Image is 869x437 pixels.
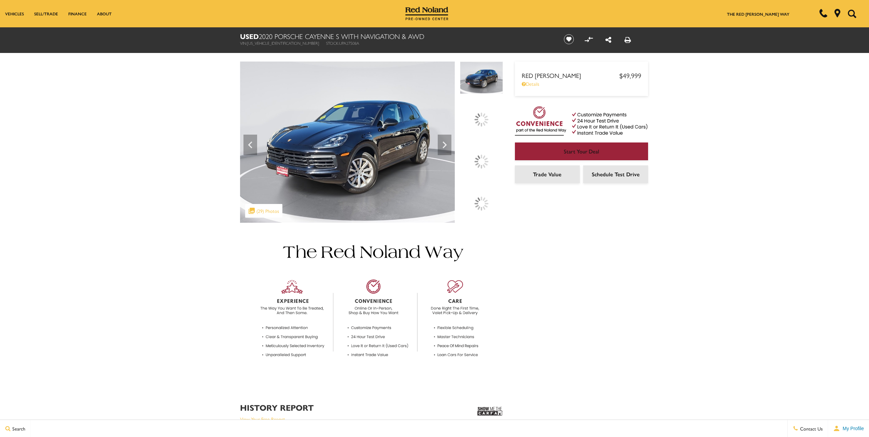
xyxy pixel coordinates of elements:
span: Contact Us [798,425,823,432]
span: Red [PERSON_NAME] [522,71,619,80]
button: Open the search field [845,0,859,27]
a: Red [PERSON_NAME] $49,999 [522,70,641,80]
span: Stock: [326,40,339,46]
span: Search [11,425,25,432]
span: VIN: [240,40,247,46]
h1: 2020 Porsche Cayenne S With Navigation & AWD [240,32,552,40]
img: Used 2020 Jet Black Metallic Porsche S image 1 [460,62,503,94]
a: Schedule Test Drive [583,165,648,183]
a: Start Your Deal [515,142,648,160]
div: (29) Photos [245,204,282,218]
a: Red Noland Pre-Owned [405,9,448,16]
strong: Used [240,31,259,41]
span: UPA27508A [339,40,359,46]
img: Red Noland Pre-Owned [405,7,448,21]
h2: History Report [240,403,314,412]
a: Share this Used 2020 Porsche Cayenne S With Navigation & AWD [605,35,611,44]
button: user-profile-menu [828,420,869,437]
span: $49,999 [619,70,641,80]
span: Trade Value [533,170,561,178]
button: Save vehicle [561,34,576,45]
a: The Red [PERSON_NAME] Way [727,11,789,17]
span: [US_VEHICLE_IDENTIFICATION_NUMBER] [247,40,319,46]
img: Used 2020 Jet Black Metallic Porsche S image 1 [240,62,455,223]
span: My Profile [840,426,864,431]
img: Show me the Carfax [477,403,503,420]
a: Print this Used 2020 Porsche Cayenne S With Navigation & AWD [625,35,631,44]
span: Start Your Deal [564,147,599,155]
span: Schedule Test Drive [592,170,640,178]
button: Compare vehicle [584,34,594,44]
a: View Your Free Report [240,415,285,422]
a: Details [522,80,641,87]
a: Trade Value [515,165,580,183]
